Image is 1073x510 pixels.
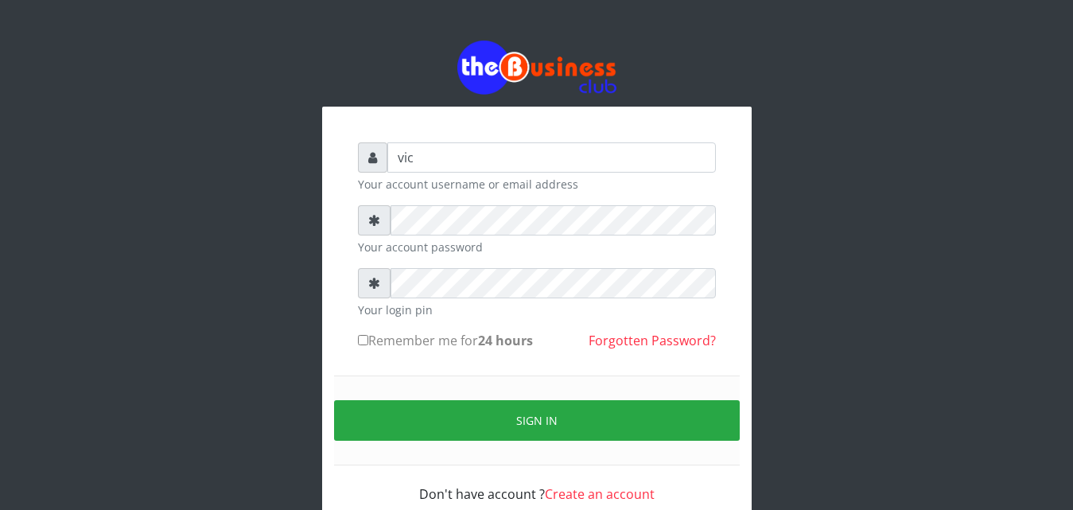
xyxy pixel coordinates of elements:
[478,332,533,349] b: 24 hours
[545,485,655,503] a: Create an account
[358,239,716,255] small: Your account password
[589,332,716,349] a: Forgotten Password?
[358,335,368,345] input: Remember me for24 hours
[358,331,533,350] label: Remember me for
[334,400,740,441] button: Sign in
[358,465,716,504] div: Don't have account ?
[387,142,716,173] input: Username or email address
[358,176,716,193] small: Your account username or email address
[358,302,716,318] small: Your login pin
